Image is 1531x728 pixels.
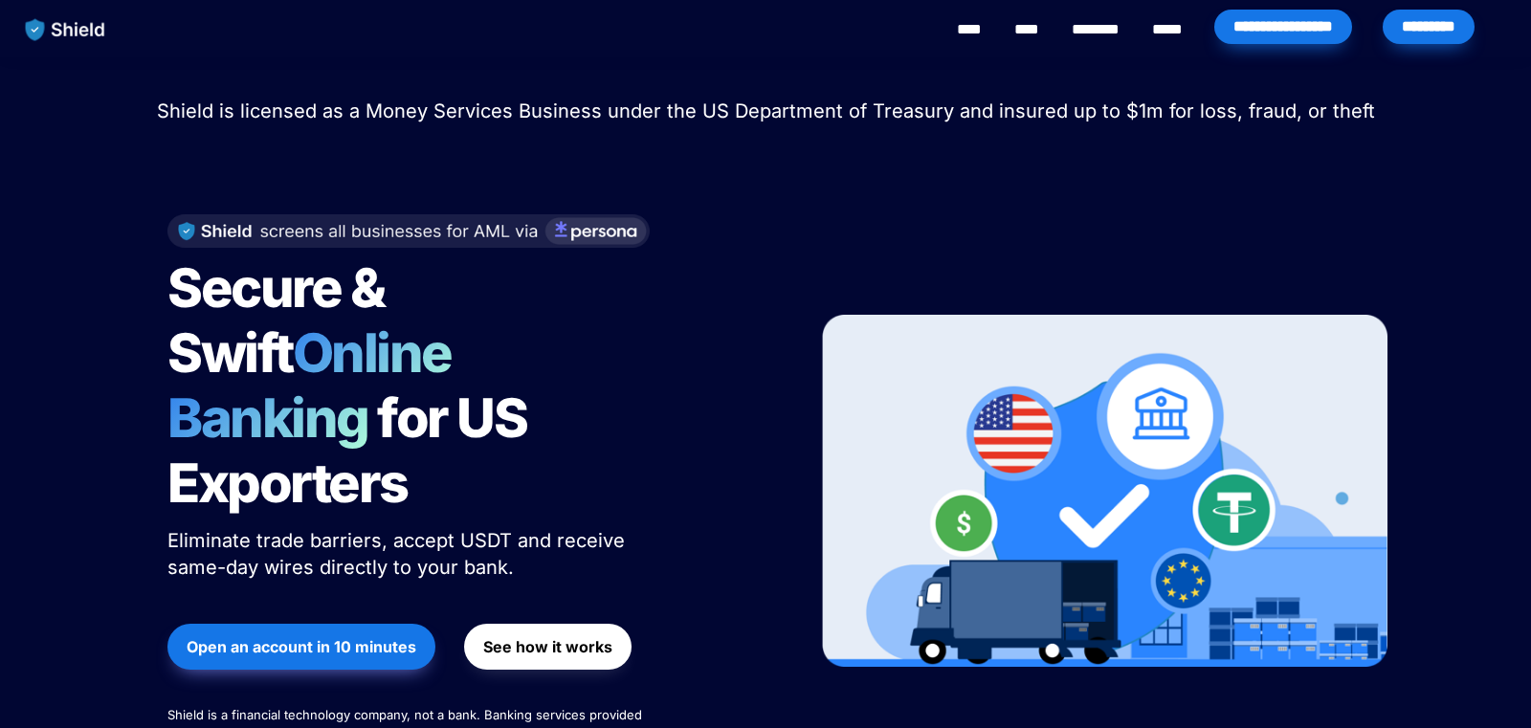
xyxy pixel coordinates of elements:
[187,637,416,656] strong: Open an account in 10 minutes
[16,10,115,50] img: website logo
[464,624,632,670] button: See how it works
[167,386,536,516] span: for US Exporters
[167,614,435,679] a: Open an account in 10 minutes
[157,99,1375,122] span: Shield is licensed as a Money Services Business under the US Department of Treasury and insured u...
[167,624,435,670] button: Open an account in 10 minutes
[483,637,612,656] strong: See how it works
[167,529,631,579] span: Eliminate trade barriers, accept USDT and receive same-day wires directly to your bank.
[167,255,393,386] span: Secure & Swift
[464,614,632,679] a: See how it works
[167,320,471,451] span: Online Banking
